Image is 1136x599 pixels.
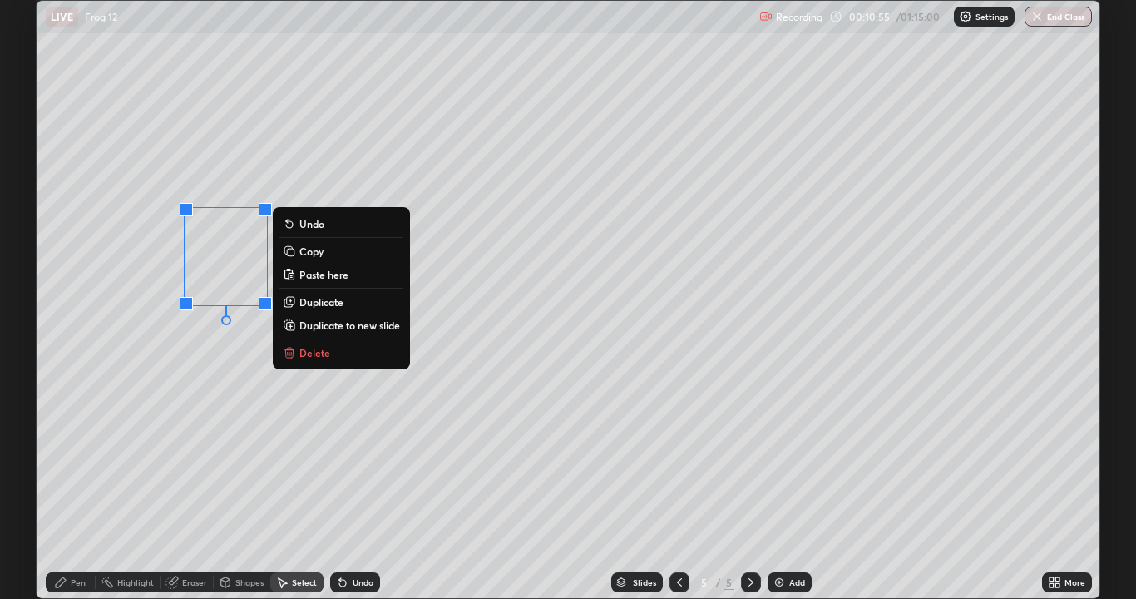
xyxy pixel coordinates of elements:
div: Pen [71,578,86,587]
p: Duplicate to new slide [299,319,400,332]
button: Delete [279,343,403,363]
img: class-settings-icons [959,10,972,23]
p: Paste here [299,268,348,281]
div: Shapes [235,578,264,587]
div: / [716,577,721,587]
div: 5 [724,575,734,590]
button: Undo [279,214,403,234]
p: Delete [299,346,330,359]
button: Duplicate to new slide [279,315,403,335]
p: Recording [776,11,822,23]
img: recording.375f2c34.svg [759,10,773,23]
div: Eraser [182,578,207,587]
p: Copy [299,245,324,258]
img: end-class-cross [1030,10,1044,23]
div: Select [292,578,317,587]
button: Duplicate [279,292,403,312]
div: 5 [696,577,713,587]
div: Slides [633,578,656,587]
div: Undo [353,578,373,587]
div: Highlight [117,578,154,587]
div: More [1064,578,1085,587]
button: Copy [279,241,403,261]
p: Duplicate [299,295,343,309]
p: Undo [299,217,324,230]
div: Add [789,578,805,587]
p: LIVE [51,10,73,23]
button: Paste here [279,265,403,285]
img: add-slide-button [773,576,786,589]
p: Frog 12 [85,10,117,23]
p: Settings [975,12,1008,21]
button: End Class [1025,7,1092,27]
